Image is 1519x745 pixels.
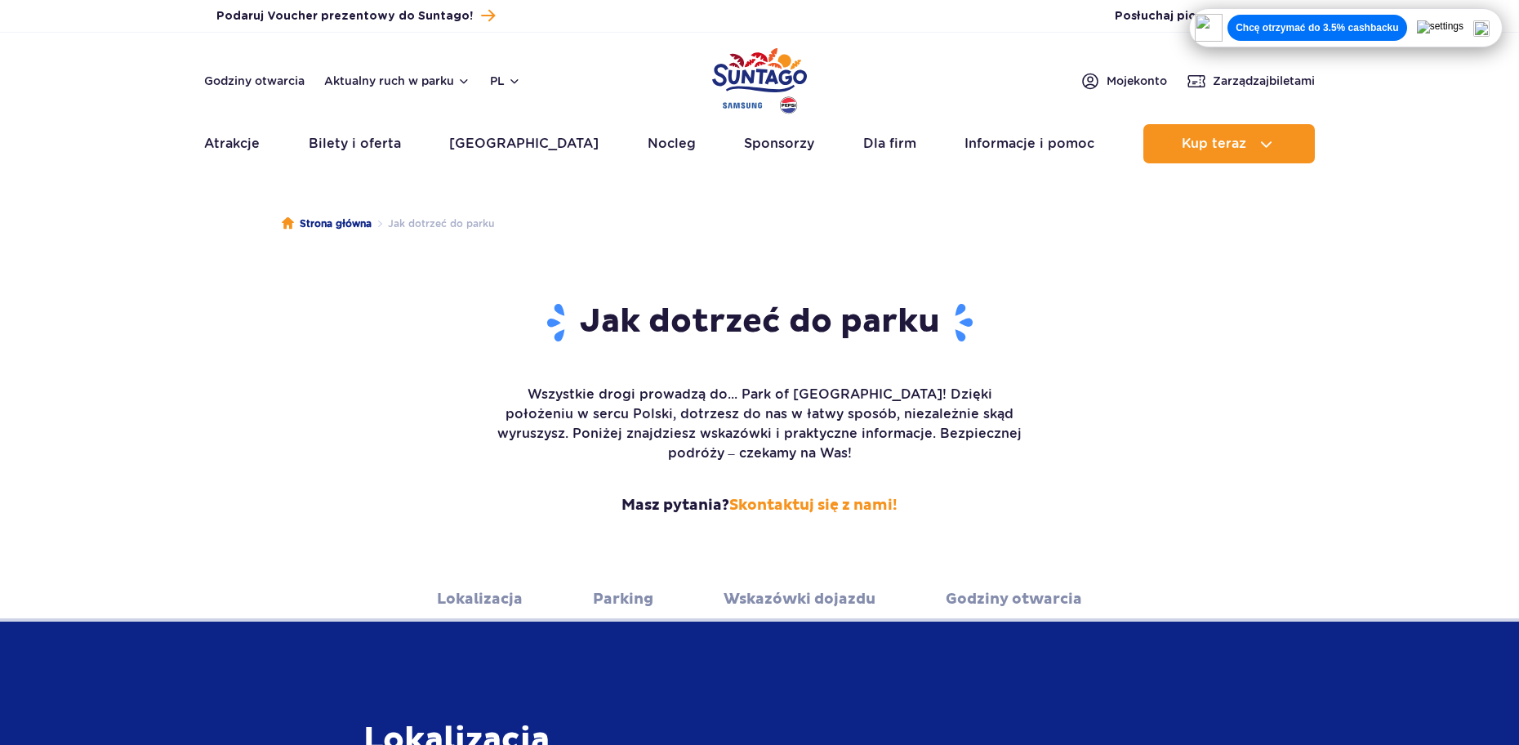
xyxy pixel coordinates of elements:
span: Kup teraz [1182,136,1246,151]
button: pl [490,73,521,89]
a: Skontaktuj się z nami! [729,496,898,515]
button: Posłuchaj piosenkiSuntago [1115,8,1303,25]
span: Posłuchaj piosenki [1115,8,1278,25]
span: Zarządzaj biletami [1213,73,1315,89]
h1: Jak dotrzeć do parku [494,301,1025,344]
strong: Masz pytania? [494,496,1025,515]
a: Atrakcje [204,124,260,163]
a: Wskazówki dojazdu [724,577,875,622]
a: Sponsorzy [744,124,814,163]
a: Parking [593,577,653,622]
span: Podaruj Voucher prezentowy do Suntago! [216,8,473,25]
a: Godziny otwarcia [204,73,305,89]
a: Podaruj Voucher prezentowy do Suntago! [216,5,495,27]
button: Kup teraz [1143,124,1315,163]
li: Jak dotrzeć do parku [372,216,494,232]
a: Mojekonto [1080,71,1167,91]
a: Bilety i oferta [309,124,401,163]
p: Wszystkie drogi prowadzą do... Park of [GEOGRAPHIC_DATA]! Dzięki położeniu w sercu Polski, dotrze... [494,385,1025,463]
a: Lokalizacja [437,577,523,622]
a: [GEOGRAPHIC_DATA] [449,124,599,163]
button: Aktualny ruch w parku [324,74,470,87]
a: Zarządzajbiletami [1187,71,1315,91]
a: Nocleg [648,124,696,163]
a: Dla firm [863,124,916,163]
a: Informacje i pomoc [964,124,1094,163]
a: Godziny otwarcia [946,577,1082,622]
a: Park of Poland [712,41,807,116]
a: Strona główna [282,216,372,232]
span: Moje konto [1107,73,1167,89]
